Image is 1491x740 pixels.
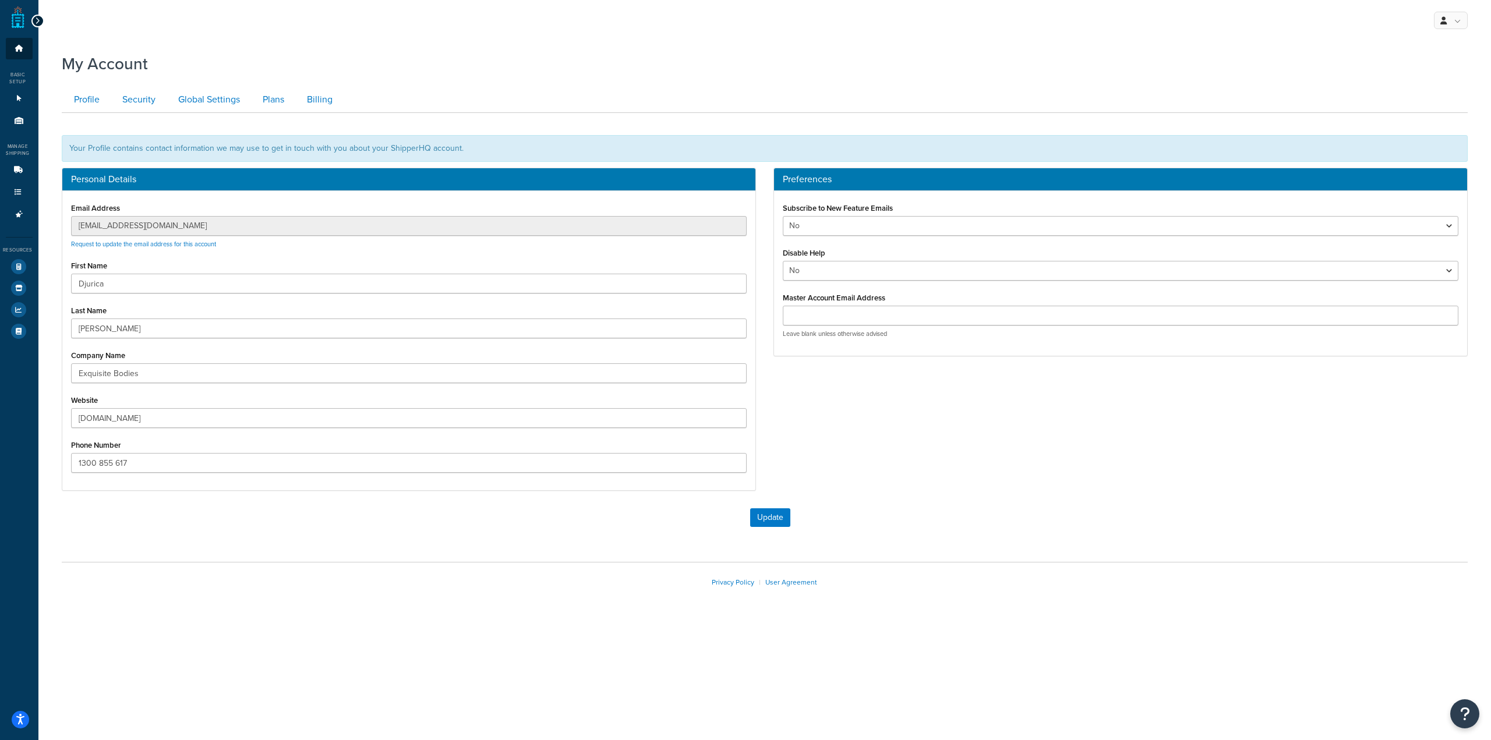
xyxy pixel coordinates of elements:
[62,87,109,113] a: Profile
[295,87,342,113] a: Billing
[6,278,33,299] li: Marketplace
[250,87,294,113] a: Plans
[759,577,761,587] span: |
[783,249,825,257] label: Disable Help
[750,508,790,527] button: Update
[71,239,216,249] a: Request to update the email address for this account
[6,204,33,225] li: Advanced Features
[6,88,33,109] li: Websites
[1450,699,1479,728] button: Open Resource Center
[71,204,120,213] label: Email Address
[783,330,1458,338] p: Leave blank unless otherwise advised
[110,87,165,113] a: Security
[6,182,33,203] li: Shipping Rules
[62,135,1468,162] div: Your Profile contains contact information we may use to get in touch with you about your ShipperH...
[71,351,125,360] label: Company Name
[765,577,817,587] a: User Agreement
[6,256,33,277] li: Test Your Rates
[12,6,24,29] a: ShipperHQ Home
[6,321,33,342] li: Help Docs
[71,261,107,270] label: First Name
[71,174,747,185] h3: Personal Details
[783,293,885,302] label: Master Account Email Address
[712,577,754,587] a: Privacy Policy
[71,396,98,405] label: Website
[71,306,107,315] label: Last Name
[783,174,1458,185] h3: Preferences
[6,38,33,59] li: Dashboard
[6,299,33,320] li: Analytics
[62,52,148,75] h1: My Account
[783,204,893,213] label: Subscribe to New Feature Emails
[166,87,249,113] a: Global Settings
[6,160,33,181] li: Carriers
[71,441,121,449] label: Phone Number
[6,110,33,132] li: Origins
